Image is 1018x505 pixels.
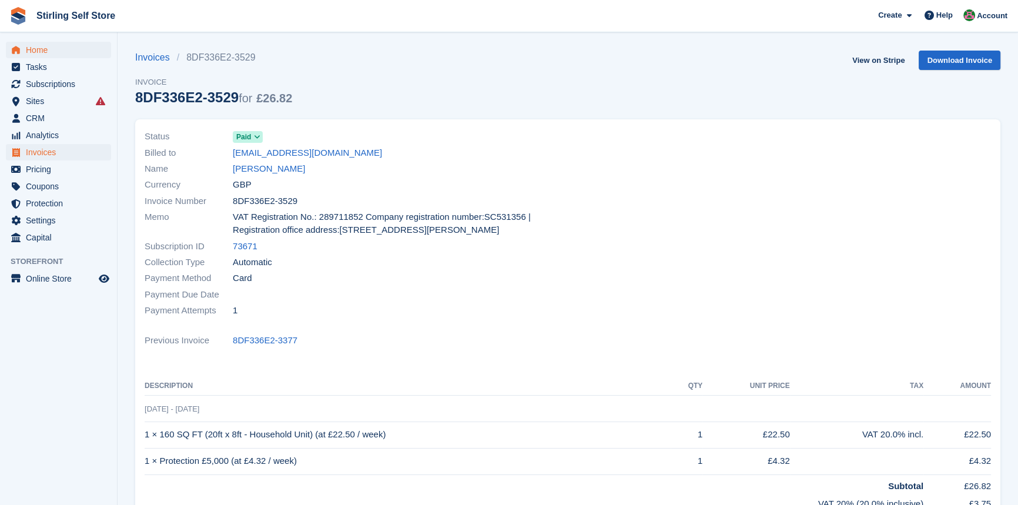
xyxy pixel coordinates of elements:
th: QTY [671,377,702,396]
span: Payment Attempts [145,304,233,317]
span: Account [977,10,1007,22]
a: Invoices [135,51,177,65]
span: Billed to [145,146,233,160]
span: Invoices [26,144,96,160]
span: Currency [145,178,233,192]
span: Tasks [26,59,96,75]
td: £22.50 [702,422,789,448]
span: Subscription ID [145,240,233,253]
th: Tax [790,377,923,396]
span: £26.82 [256,92,292,105]
th: Amount [923,377,991,396]
a: menu [6,178,111,195]
a: menu [6,59,111,75]
span: Collection Type [145,256,233,269]
span: CRM [26,110,96,126]
span: Coupons [26,178,96,195]
span: Paid [236,132,251,142]
a: menu [6,195,111,212]
span: Name [145,162,233,176]
img: Lucy [963,9,975,21]
span: Create [878,9,902,21]
a: menu [6,127,111,143]
td: £4.32 [923,448,991,474]
span: Protection [26,195,96,212]
a: View on Stripe [848,51,909,70]
span: Settings [26,212,96,229]
th: Description [145,377,671,396]
td: £4.32 [702,448,789,474]
span: Previous Invoice [145,334,233,347]
a: Stirling Self Store [32,6,120,25]
div: 8DF336E2-3529 [135,89,292,105]
a: menu [6,144,111,160]
div: VAT 20.0% incl. [790,428,923,442]
a: [EMAIL_ADDRESS][DOMAIN_NAME] [233,146,382,160]
a: menu [6,110,111,126]
img: stora-icon-8386f47178a22dfd0bd8f6a31ec36ba5ce8667c1dd55bd0f319d3a0aa187defe.svg [9,7,27,25]
td: 1 [671,448,702,474]
span: Capital [26,229,96,246]
i: Smart entry sync failures have occurred [96,96,105,106]
span: for [239,92,252,105]
a: Preview store [97,272,111,286]
a: Paid [233,130,263,143]
span: 8DF336E2-3529 [233,195,297,208]
nav: breadcrumbs [135,51,292,65]
a: menu [6,270,111,287]
td: £26.82 [923,474,991,493]
span: Automatic [233,256,272,269]
span: Home [26,42,96,58]
td: 1 [671,422,702,448]
span: Subscriptions [26,76,96,92]
a: [PERSON_NAME] [233,162,305,176]
span: Payment Method [145,272,233,285]
a: menu [6,42,111,58]
td: 1 × 160 SQ FT (20ft x 8ft - Household Unit) (at £22.50 / week) [145,422,671,448]
a: menu [6,161,111,178]
th: Unit Price [702,377,789,396]
strong: Subtotal [888,481,923,491]
a: menu [6,76,111,92]
td: £22.50 [923,422,991,448]
span: Invoice Number [145,195,233,208]
span: Online Store [26,270,96,287]
a: menu [6,229,111,246]
span: Help [936,9,953,21]
span: Status [145,130,233,143]
span: Analytics [26,127,96,143]
a: Download Invoice [919,51,1000,70]
a: menu [6,93,111,109]
span: [DATE] - [DATE] [145,404,199,413]
span: GBP [233,178,252,192]
span: VAT Registration No.: 289711852 Company registration number:SC531356 | Registration office addres... [233,210,561,237]
span: Pricing [26,161,96,178]
span: Storefront [11,256,117,267]
span: 1 [233,304,237,317]
td: 1 × Protection £5,000 (at £4.32 / week) [145,448,671,474]
span: Card [233,272,252,285]
span: Sites [26,93,96,109]
span: Memo [145,210,233,237]
a: 73671 [233,240,257,253]
span: Invoice [135,76,292,88]
a: 8DF336E2-3377 [233,334,297,347]
span: Payment Due Date [145,288,233,302]
a: menu [6,212,111,229]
